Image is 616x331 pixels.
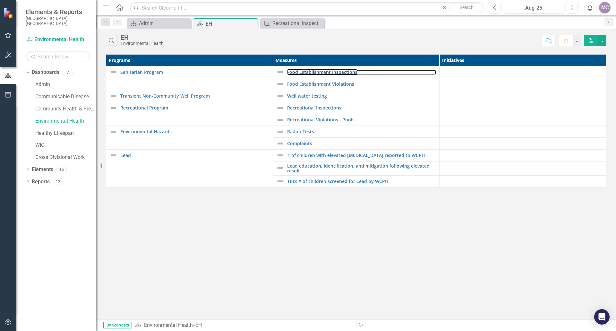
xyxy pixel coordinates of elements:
td: Double-Click to Edit Right Click for Context Menu [273,150,440,161]
button: Aug-25 [503,2,564,13]
span: Elements & Reports [26,8,90,16]
a: Elements [32,166,53,173]
span: By Scorecard [103,322,132,328]
img: Not Defined [276,92,284,100]
a: Food Establishment Violations [287,82,436,86]
a: Complaints [287,141,436,146]
td: Double-Click to Edit Right Click for Context Menu [273,126,440,138]
img: Not Defined [276,178,284,185]
a: Sanitarian Program [120,70,269,74]
button: MC [599,2,611,13]
a: Reports [32,178,50,186]
a: Transient Non-Community Well Program [120,93,269,98]
a: WIC [35,142,96,149]
a: Community Health & Prevention [35,105,96,113]
td: Double-Click to Edit Right Click for Context Menu [106,90,273,102]
a: Lead [120,153,269,158]
td: Double-Click to Edit Right Click for Context Menu [273,114,440,126]
a: Well water testing [287,93,436,98]
div: » [135,322,351,329]
a: Environmental Health [144,322,193,328]
td: Double-Click to Edit Right Click for Context Menu [106,150,273,187]
a: Food Establishment Inspections [287,70,436,74]
a: Recreational Inspections [262,19,323,27]
div: 15 [56,167,67,172]
div: EH [121,34,164,41]
a: Dashboards [32,69,59,76]
img: Not Defined [276,116,284,124]
a: Radon Tests [287,129,436,134]
td: Double-Click to Edit Right Click for Context Menu [273,138,440,150]
img: Not Defined [276,128,284,135]
img: Not Defined [276,104,284,112]
div: Environmental Health [121,41,164,46]
img: ClearPoint Strategy [3,7,14,19]
img: Not Defined [109,128,117,135]
a: TBD: # of children screened for Lead by WCPH [287,179,436,184]
td: Double-Click to Edit Right Click for Context Menu [273,66,440,78]
div: Open Intercom Messenger [594,309,610,325]
div: 12 [53,179,63,185]
div: Aug-25 [505,4,562,12]
a: Healthy Lifespan [35,130,96,137]
img: Not Defined [276,80,284,88]
a: Environmental Health [35,118,96,125]
img: Not Defined [109,152,117,159]
a: # of children with elevated [MEDICAL_DATA] reported to WCPH [287,153,436,158]
small: [GEOGRAPHIC_DATA], [GEOGRAPHIC_DATA] [26,16,90,26]
span: Search [460,5,474,10]
a: Admin [35,81,96,88]
a: Environmental Hazards [120,129,269,134]
a: Recreational Inspections [287,105,436,110]
img: Not Defined [109,68,117,76]
img: Not Defined [276,164,284,172]
input: Search Below... [26,51,90,62]
a: Recreational Program [120,105,269,110]
td: Double-Click to Edit Right Click for Context Menu [273,78,440,90]
img: Not Defined [276,140,284,147]
td: Double-Click to Edit Right Click for Context Menu [273,175,440,187]
a: Communicable Disease [35,93,96,100]
img: Not Defined [276,152,284,159]
img: Not Defined [109,104,117,112]
img: Not Defined [276,68,284,76]
a: Lead education, identification, and mitigation following elevated result [287,163,436,173]
a: Admin [128,19,189,27]
div: EH [195,322,202,328]
td: Double-Click to Edit Right Click for Context Menu [106,102,273,126]
img: Not Defined [109,92,117,100]
td: Double-Click to Edit Right Click for Context Menu [106,66,273,90]
div: Recreational Inspections [272,19,323,27]
td: Double-Click to Edit Right Click for Context Menu [106,126,273,150]
td: Double-Click to Edit Right Click for Context Menu [273,90,440,102]
td: Double-Click to Edit Right Click for Context Menu [273,102,440,114]
div: 7 [63,70,73,75]
a: Cross Divisional Work [35,154,96,161]
td: Double-Click to Edit Right Click for Context Menu [273,161,440,176]
div: EH [206,20,256,28]
input: Search ClearPoint... [130,2,484,13]
a: Environmental Health [26,36,90,43]
a: Recreational Violations - Pools [287,117,436,122]
button: Search [450,3,483,12]
div: Admin [139,19,189,27]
